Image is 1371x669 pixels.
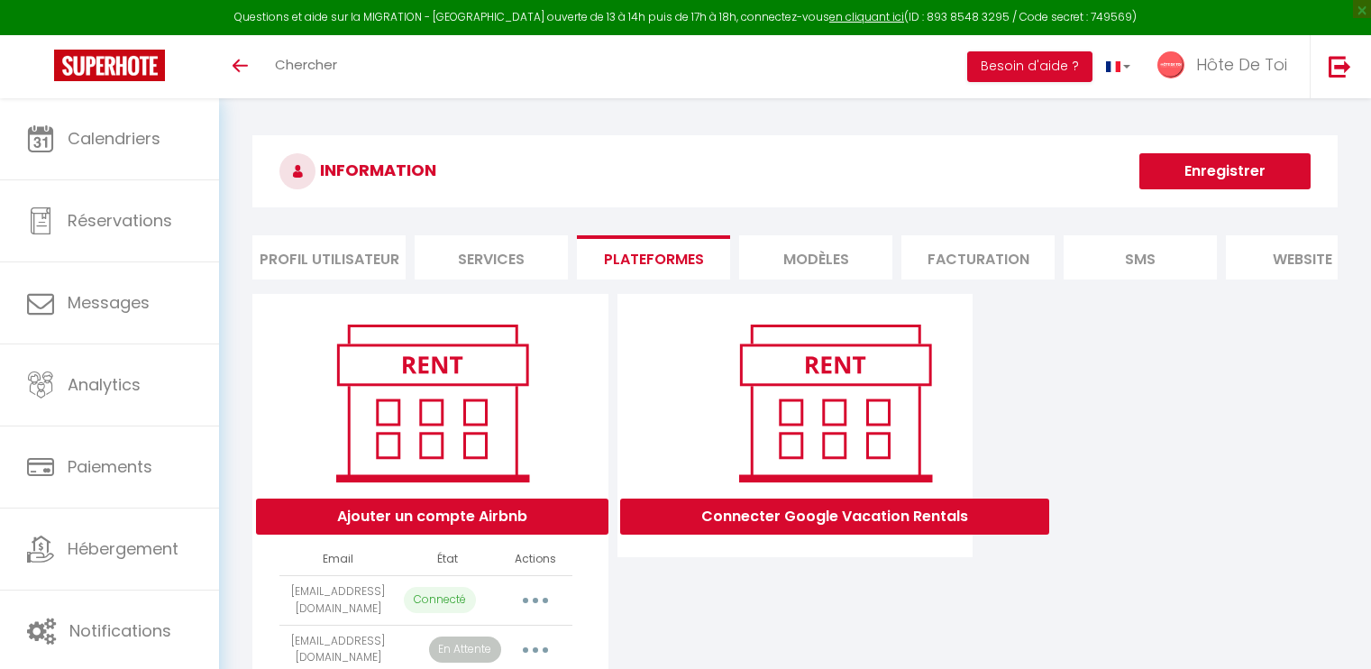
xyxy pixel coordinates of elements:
[68,537,178,560] span: Hébergement
[252,235,406,280] li: Profil Utilisateur
[279,575,397,625] td: [EMAIL_ADDRESS][DOMAIN_NAME]
[901,235,1055,280] li: Facturation
[397,544,499,575] th: État
[1295,593,1371,669] iframe: LiveChat chat widget
[68,209,172,232] span: Réservations
[739,235,892,280] li: MODÈLES
[68,455,152,478] span: Paiements
[829,9,904,24] a: en cliquant ici
[620,499,1049,535] button: Connecter Google Vacation Rentals
[415,235,568,280] li: Services
[252,135,1338,207] h3: INFORMATION
[967,51,1092,82] button: Besoin d'aide ?
[275,55,337,74] span: Chercher
[404,587,476,613] p: Connecté
[1329,55,1351,78] img: logout
[256,499,608,535] button: Ajouter un compte Airbnb
[1139,153,1311,189] button: Enregistrer
[68,127,160,150] span: Calendriers
[1144,35,1310,98] a: ... Hôte De Toi
[54,50,165,81] img: Super Booking
[720,316,950,490] img: rent.png
[499,544,572,575] th: Actions
[317,316,547,490] img: rent.png
[279,544,397,575] th: Email
[1196,53,1287,76] span: Hôte De Toi
[261,35,351,98] a: Chercher
[577,235,730,280] li: Plateformes
[68,291,150,314] span: Messages
[1064,235,1217,280] li: SMS
[68,373,141,396] span: Analytics
[429,637,501,663] p: En Attente
[69,619,171,642] span: Notifications
[1157,51,1184,78] img: ...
